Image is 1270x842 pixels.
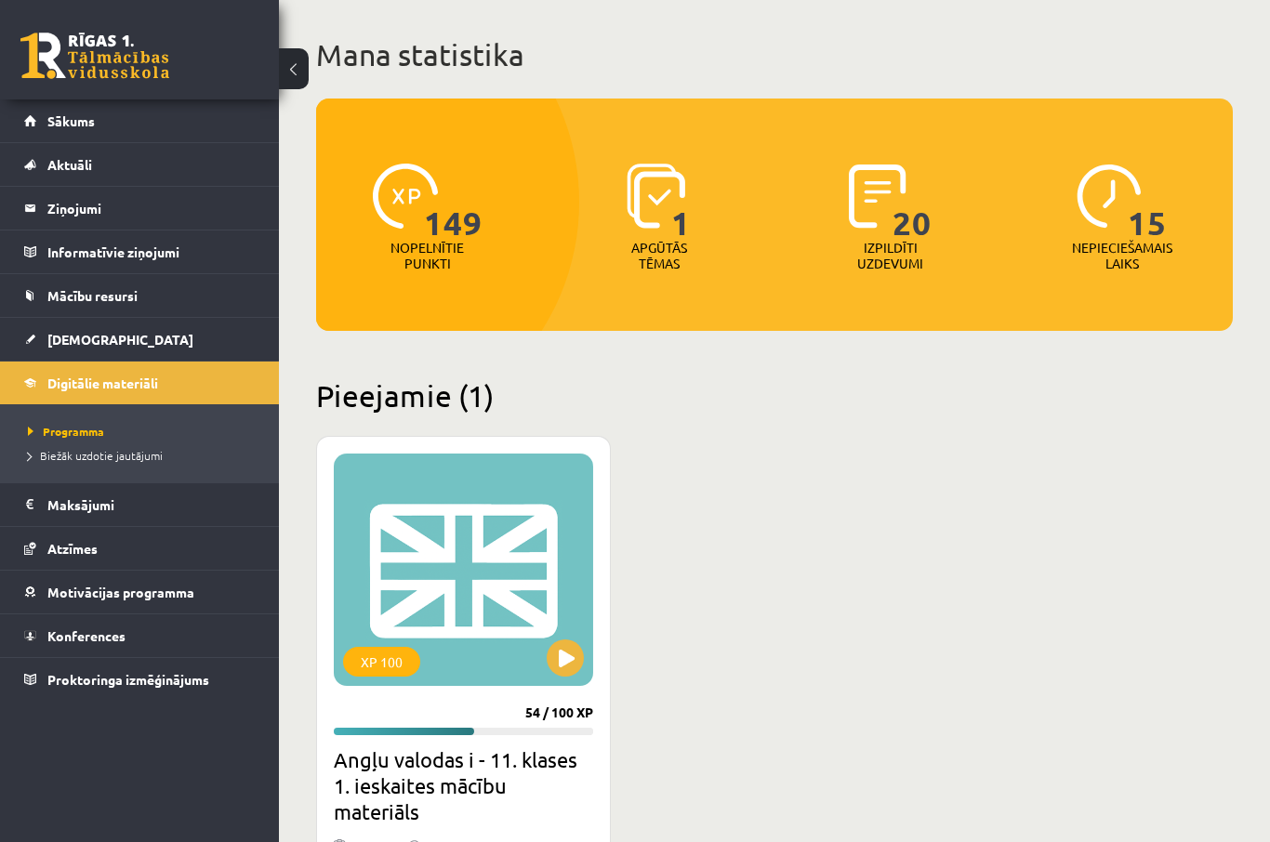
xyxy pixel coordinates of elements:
[24,187,256,230] a: Ziņojumi
[893,164,932,240] span: 20
[373,164,438,229] img: icon-xp-0682a9bc20223a9ccc6f5883a126b849a74cddfe5390d2b41b4391c66f2066e7.svg
[24,318,256,361] a: [DEMOGRAPHIC_DATA]
[390,240,464,271] p: Nopelnītie punkti
[316,36,1233,73] h1: Mana statistika
[1128,164,1167,240] span: 15
[623,240,695,271] p: Apgūtās tēmas
[316,377,1233,414] h2: Pieejamie (1)
[343,647,420,677] div: XP 100
[849,164,906,229] img: icon-completed-tasks-ad58ae20a441b2904462921112bc710f1caf180af7a3daa7317a5a94f2d26646.svg
[47,230,256,273] legend: Informatīvie ziņojumi
[854,240,927,271] p: Izpildīti uzdevumi
[47,627,126,644] span: Konferences
[47,331,193,348] span: [DEMOGRAPHIC_DATA]
[28,448,163,463] span: Biežāk uzdotie jautājumi
[24,658,256,701] a: Proktoringa izmēģinājums
[24,571,256,613] a: Motivācijas programma
[28,424,104,439] span: Programma
[47,671,209,688] span: Proktoringa izmēģinājums
[24,527,256,570] a: Atzīmes
[334,746,593,824] h2: Angļu valodas i - 11. klases 1. ieskaites mācību materiāls
[28,423,260,440] a: Programma
[24,143,256,186] a: Aktuāli
[47,483,256,526] legend: Maksājumi
[24,99,256,142] a: Sākums
[24,362,256,404] a: Digitālie materiāli
[671,164,691,240] span: 1
[20,33,169,79] a: Rīgas 1. Tālmācības vidusskola
[47,287,138,304] span: Mācību resursi
[47,156,92,173] span: Aktuāli
[24,230,256,273] a: Informatīvie ziņojumi
[424,164,483,240] span: 149
[1072,240,1172,271] p: Nepieciešamais laiks
[47,540,98,557] span: Atzīmes
[47,187,256,230] legend: Ziņojumi
[47,584,194,600] span: Motivācijas programma
[28,447,260,464] a: Biežāk uzdotie jautājumi
[627,164,685,229] img: icon-learned-topics-4a711ccc23c960034f471b6e78daf4a3bad4a20eaf4de84257b87e66633f6470.svg
[47,375,158,391] span: Digitālie materiāli
[47,112,95,129] span: Sākums
[24,483,256,526] a: Maksājumi
[24,274,256,317] a: Mācību resursi
[24,614,256,657] a: Konferences
[1077,164,1142,229] img: icon-clock-7be60019b62300814b6bd22b8e044499b485619524d84068768e800edab66f18.svg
